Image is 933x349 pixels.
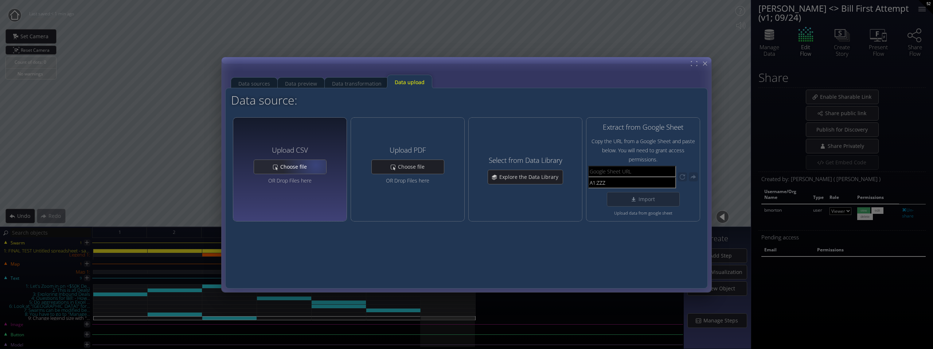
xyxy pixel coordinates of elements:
[614,208,672,217] span: Upload data from google sheet
[499,173,563,180] span: Explore the Data Library
[395,75,425,89] div: Data upload
[603,123,683,131] h4: Extract from Google Sheet
[231,94,297,106] h2: Data source:
[332,77,382,90] div: Data transformation
[588,136,698,164] span: Copy the URL from a Google Sheet and paste below. You will need to grant access permissions.
[588,165,676,177] input: Google Sheet URL
[272,146,308,154] h4: Upload CSV
[390,146,426,154] h4: Upload PDF
[489,156,562,164] h4: Select from Data Library
[285,77,317,90] div: Data preview
[254,176,327,185] div: OR Drop Files here
[588,177,676,188] input: Range
[238,77,270,90] div: Data sources
[280,163,311,170] span: Choose file
[398,163,429,170] span: Choose file
[371,176,444,185] div: OR Drop Files here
